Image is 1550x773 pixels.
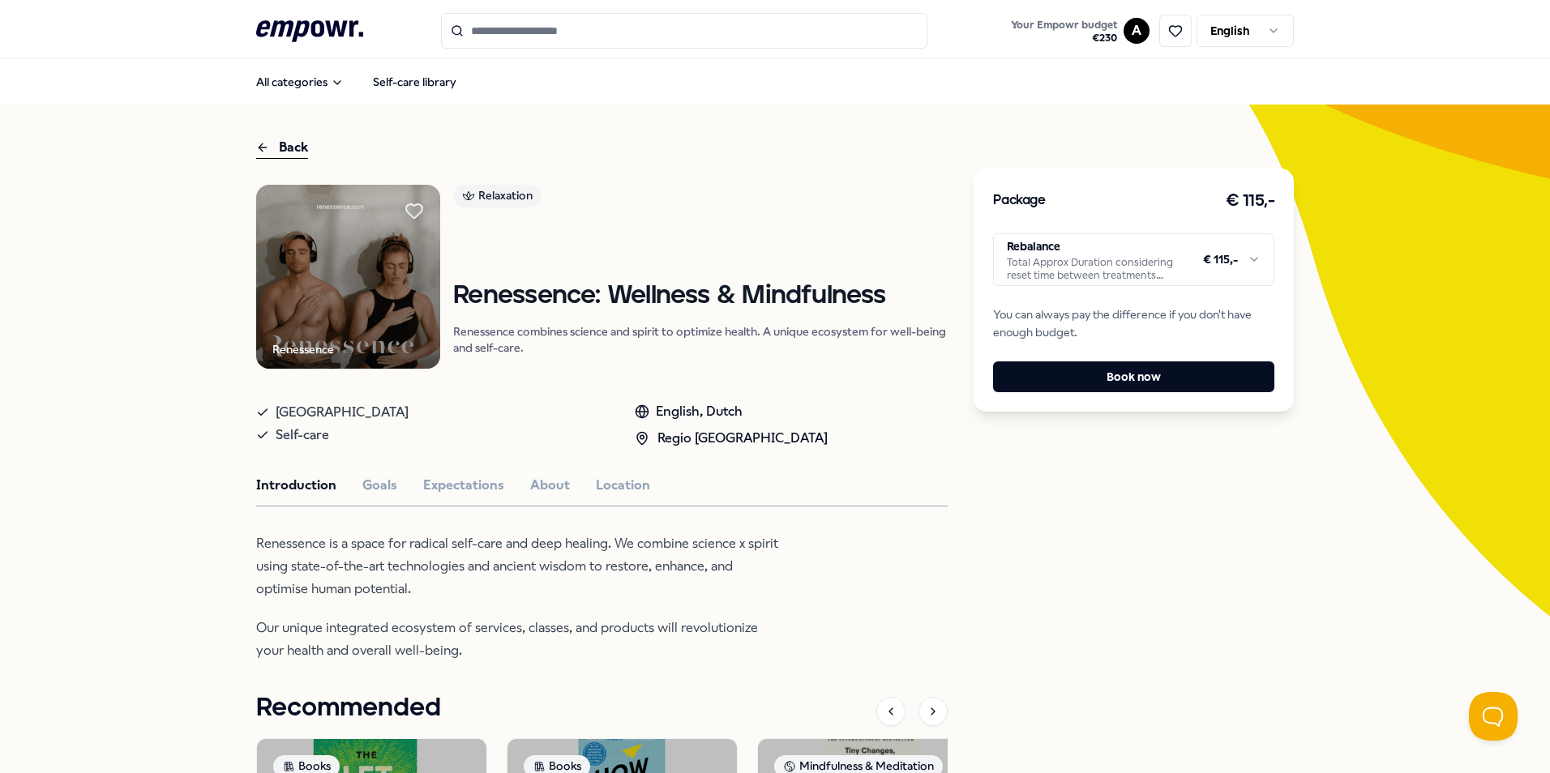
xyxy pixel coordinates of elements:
div: Back [256,137,308,159]
div: Relaxation [453,185,542,207]
img: Product Image [256,185,440,369]
span: [GEOGRAPHIC_DATA] [276,401,409,424]
span: You can always pay the difference if you don't have enough budget. [993,305,1274,342]
button: Expectations [423,475,504,496]
a: Self-care library [360,66,469,98]
button: Introduction [256,475,336,496]
div: English, Dutch [635,401,828,422]
button: Your Empowr budget€230 [1008,15,1120,48]
a: Your Empowr budget€230 [1004,14,1124,48]
a: Relaxation [453,185,948,213]
span: € 230 [1011,32,1117,45]
input: Search for products, categories or subcategories [441,13,927,49]
div: Renessence [272,340,334,358]
span: Self-care [276,424,329,446]
button: A [1124,18,1150,44]
div: Regio [GEOGRAPHIC_DATA] [635,428,828,449]
button: All categories [243,66,357,98]
h1: Recommended [256,688,441,728]
nav: Main [243,66,469,98]
button: Location [596,475,650,496]
button: About [530,475,570,496]
span: Your Empowr budget [1011,19,1117,32]
h3: € 115,- [1226,188,1275,214]
p: Our unique integrated ecosystem of services, classes, and products will revolutionize your health... [256,617,783,662]
h3: Package [993,190,1045,211]
p: Renessence is a space for radical self-care and deep healing. We combine science x spirit using s... [256,532,783,600]
p: Renessence combines science and spirit to optimize health. A unique ecosystem for well-being and ... [453,323,948,356]
iframe: Help Scout Beacon - Open [1469,692,1518,741]
button: Goals [362,475,397,496]
h1: Renessence: Wellness & Mindfulness [453,282,948,310]
button: Book now [993,361,1274,392]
